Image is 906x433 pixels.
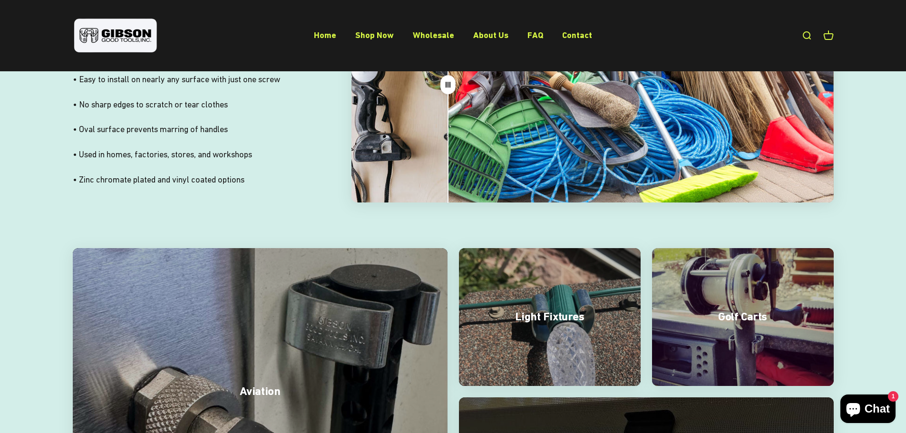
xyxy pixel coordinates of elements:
a: Shop Now [355,30,394,40]
p: Light Fixtures [515,309,584,325]
inbox-online-store-chat: Shopify online store chat [838,395,898,425]
a: Home [314,30,336,40]
p: • Zinc chromate plated and vinyl coated options [73,173,314,187]
a: Contact [562,30,592,40]
p: • Oval surface prevents marring of handles [73,123,314,136]
p: • No sharp edges to scratch or tear clothes [73,98,314,112]
p: • Used in homes, factories, stores, and workshops [73,148,314,162]
a: FAQ [527,30,543,40]
p: • Easy to install on nearly any surface with just one screw [73,73,314,87]
p: Aviation [240,384,280,400]
img: gripper clips used to hold up yard lights [459,248,641,386]
a: Wholesale [413,30,454,40]
a: About Us [473,30,508,40]
p: Golf Carts [718,309,767,325]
